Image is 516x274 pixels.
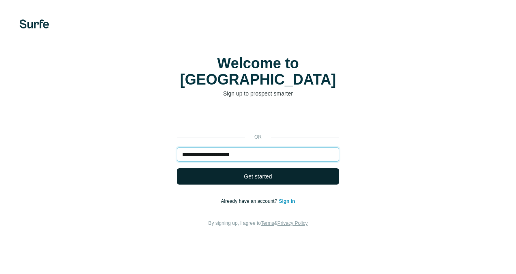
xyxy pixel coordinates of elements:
a: Privacy Policy [277,220,308,226]
a: Terms [261,220,274,226]
a: Sign in [279,198,295,204]
iframe: Sign in with Google Button [173,110,343,128]
p: or [245,133,271,141]
img: Surfe's logo [19,20,49,28]
span: Get started [244,172,272,180]
h1: Welcome to [GEOGRAPHIC_DATA] [177,55,339,88]
span: Already have an account? [221,198,279,204]
span: By signing up, I agree to & [209,220,308,226]
button: Get started [177,168,339,185]
p: Sign up to prospect smarter [177,89,339,98]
